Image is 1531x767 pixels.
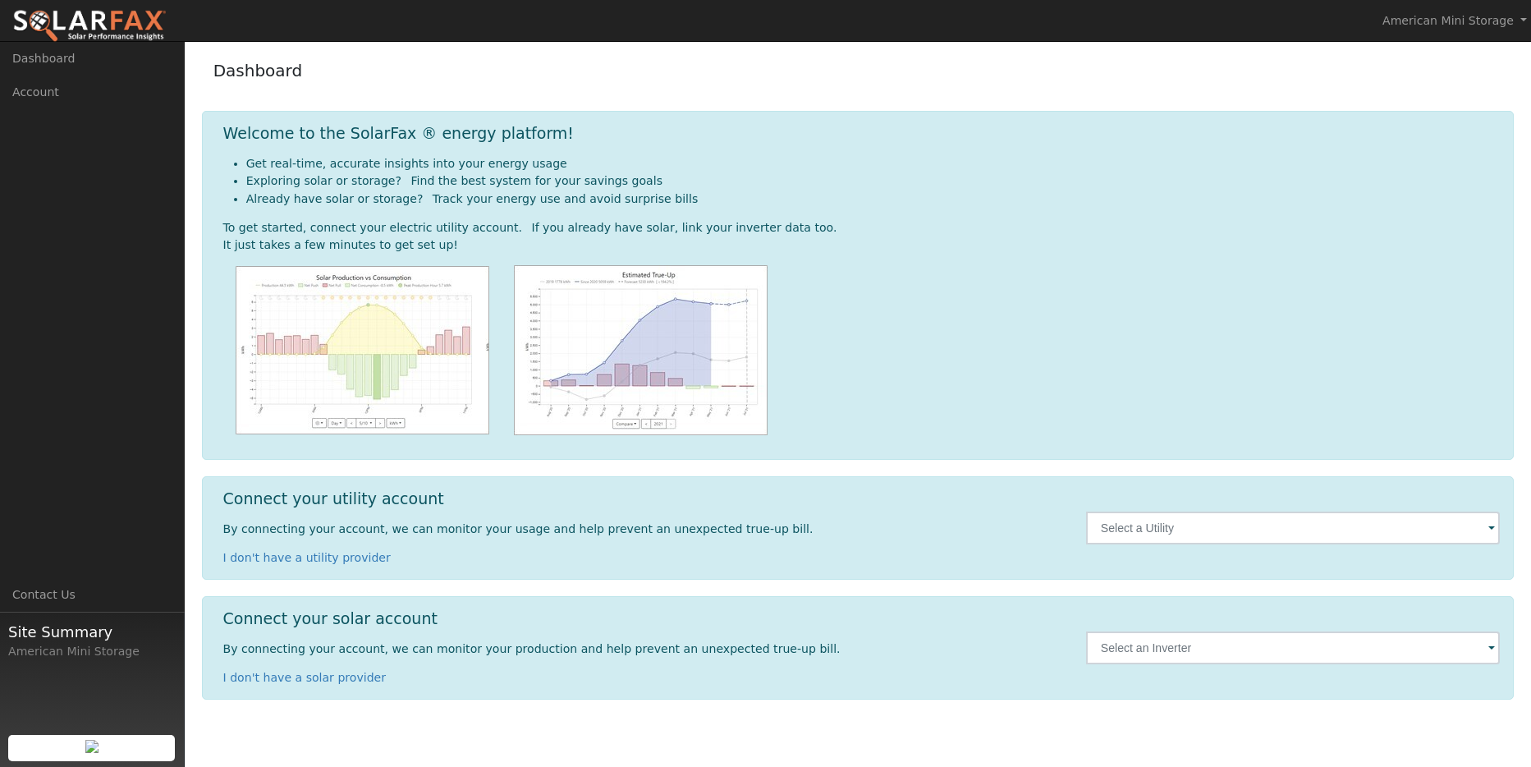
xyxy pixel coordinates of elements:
a: I don't have a utility provider [223,551,391,564]
h1: Welcome to the SolarFax ® energy platform! [223,124,574,143]
h1: Connect your solar account [223,609,438,628]
div: It just takes a few minutes to get set up! [223,237,1501,254]
span: American Mini Storage [1382,14,1514,27]
span: By connecting your account, we can monitor your usage and help prevent an unexpected true-up bill. [223,522,814,535]
li: Get real-time, accurate insights into your energy usage [246,155,1501,172]
li: Already have solar or storage? Track your energy use and avoid surprise bills [246,191,1501,208]
input: Select a Utility [1086,512,1501,544]
li: Exploring solar or storage? Find the best system for your savings goals [246,172,1501,190]
input: Select an Inverter [1086,632,1501,664]
img: SolarFax [12,9,167,44]
div: To get started, connect your electric utility account. If you already have solar, link your inver... [223,219,1501,237]
div: American Mini Storage [8,643,176,660]
img: retrieve [85,740,99,753]
h1: Connect your utility account [223,489,444,508]
span: By connecting your account, we can monitor your production and help prevent an unexpected true-up... [223,642,841,655]
a: Dashboard [213,61,303,80]
a: I don't have a solar provider [223,671,387,684]
span: Site Summary [8,621,176,643]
